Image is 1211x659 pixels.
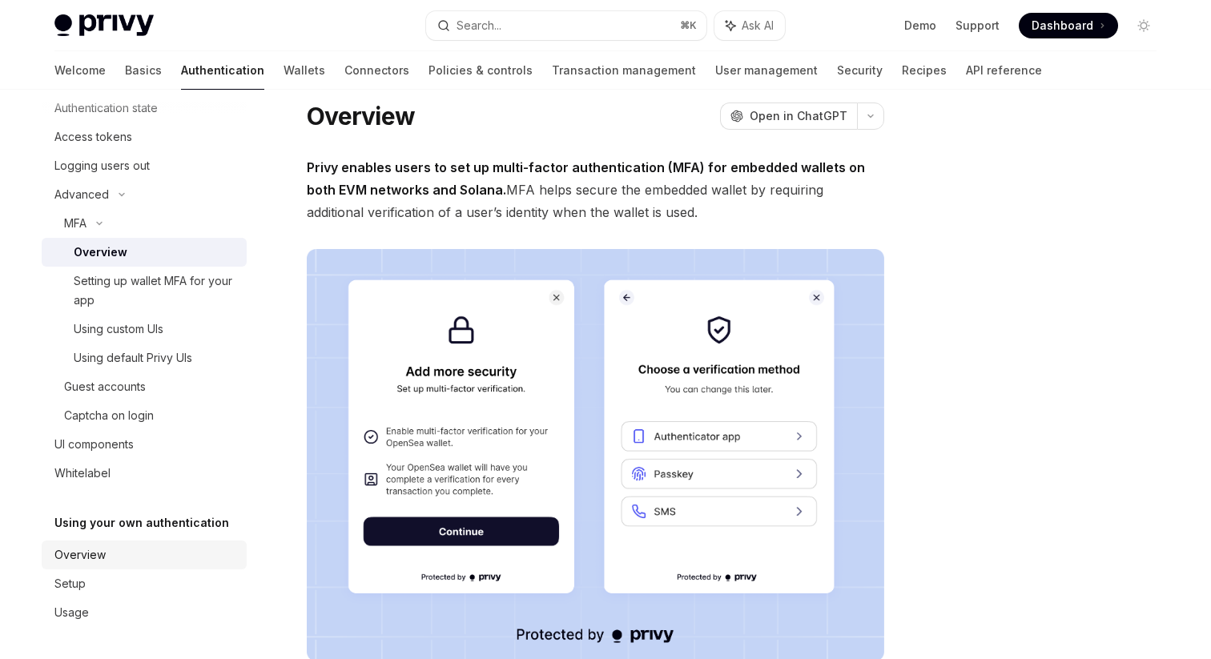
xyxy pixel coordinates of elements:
a: Policies & controls [428,51,533,90]
div: Setup [54,574,86,593]
span: Dashboard [1032,18,1093,34]
a: Connectors [344,51,409,90]
a: Usage [42,598,247,627]
a: Overview [42,540,247,569]
div: MFA [64,214,86,233]
a: Access tokens [42,123,247,151]
a: Dashboard [1019,13,1118,38]
div: Overview [74,243,127,262]
h1: Overview [307,102,415,131]
a: Welcome [54,51,106,90]
a: Support [956,18,1000,34]
button: Ask AI [714,11,785,40]
span: MFA helps secure the embedded wallet by requiring additional verification of a user’s identity wh... [307,156,884,223]
a: Security [837,51,883,90]
a: Captcha on login [42,401,247,430]
div: Using default Privy UIs [74,348,192,368]
span: ⌘ K [680,19,697,32]
div: Access tokens [54,127,132,147]
h5: Using your own authentication [54,513,229,532]
div: Logging users out [54,156,150,175]
div: Search... [457,16,501,35]
a: Guest accounts [42,372,247,401]
a: Logging users out [42,151,247,180]
div: Overview [54,545,106,565]
div: Setting up wallet MFA for your app [74,271,237,310]
a: Wallets [284,51,325,90]
span: Open in ChatGPT [750,108,847,124]
div: Guest accounts [64,377,146,396]
a: Transaction management [552,51,696,90]
div: Usage [54,603,89,622]
a: User management [715,51,818,90]
a: Demo [904,18,936,34]
button: Search...⌘K [426,11,706,40]
img: light logo [54,14,154,37]
button: Toggle dark mode [1131,13,1157,38]
span: Ask AI [742,18,774,34]
a: Using custom UIs [42,315,247,344]
a: Whitelabel [42,459,247,488]
a: Setting up wallet MFA for your app [42,267,247,315]
div: Using custom UIs [74,319,163,339]
a: Basics [125,51,162,90]
div: UI components [54,435,134,454]
div: Advanced [54,185,109,204]
button: Open in ChatGPT [720,102,857,130]
a: Using default Privy UIs [42,344,247,372]
a: UI components [42,430,247,459]
div: Whitelabel [54,464,111,483]
a: API reference [966,51,1042,90]
strong: Privy enables users to set up multi-factor authentication (MFA) for embedded wallets on both EVM ... [307,159,865,198]
div: Captcha on login [64,406,154,425]
a: Setup [42,569,247,598]
a: Recipes [902,51,947,90]
a: Authentication [181,51,264,90]
a: Overview [42,238,247,267]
